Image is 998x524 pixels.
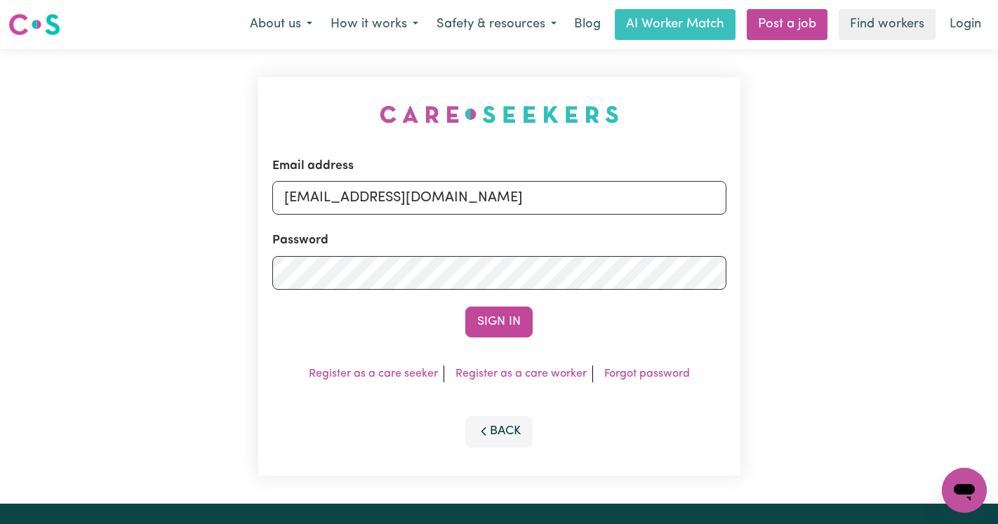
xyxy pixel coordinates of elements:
[241,10,321,39] button: About us
[427,10,566,39] button: Safety & resources
[8,8,60,41] a: Careseekers logo
[941,9,990,40] a: Login
[566,9,609,40] a: Blog
[272,231,328,250] label: Password
[272,157,354,175] label: Email address
[321,10,427,39] button: How it works
[839,9,936,40] a: Find workers
[309,368,438,379] a: Register as a care seeker
[747,9,827,40] a: Post a job
[942,468,987,513] iframe: Button to launch messaging window
[604,368,690,379] a: Forgot password
[455,368,587,379] a: Register as a care worker
[465,307,533,337] button: Sign In
[615,9,736,40] a: AI Worker Match
[465,416,533,447] button: Back
[8,12,60,37] img: Careseekers logo
[272,181,726,215] input: Email address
